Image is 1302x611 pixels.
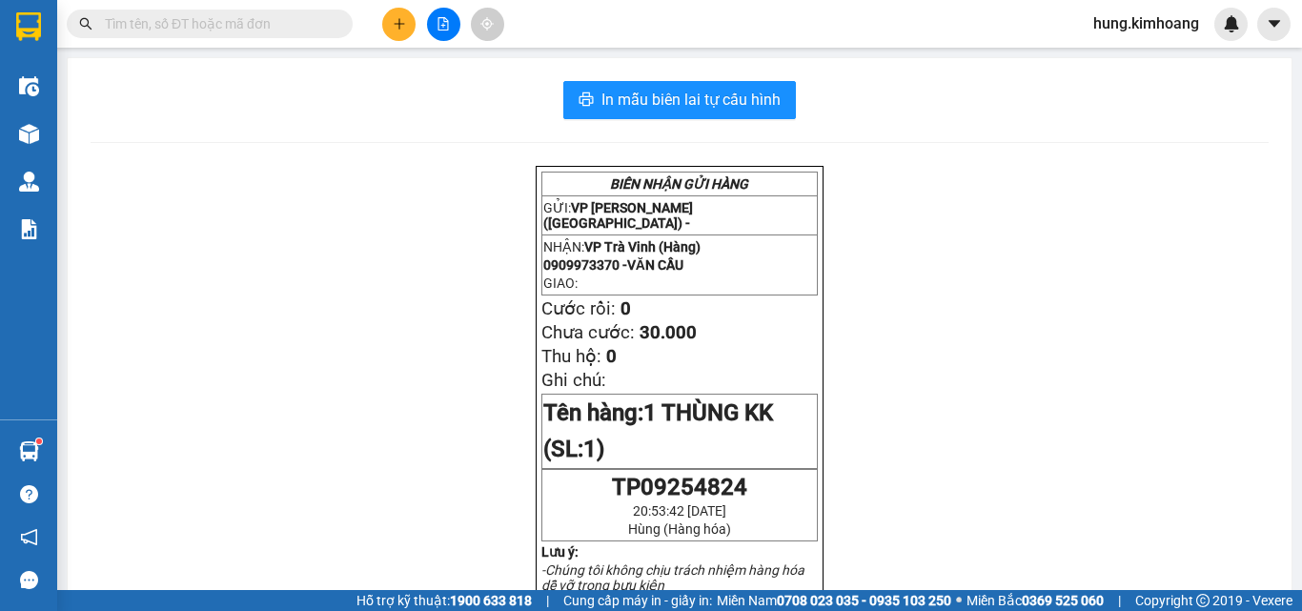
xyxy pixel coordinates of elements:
[19,219,39,239] img: solution-icon
[19,172,39,192] img: warehouse-icon
[627,257,683,273] span: VĂN CẦU
[543,200,693,231] span: VP [PERSON_NAME] ([GEOGRAPHIC_DATA]) -
[1266,15,1283,32] span: caret-down
[633,503,726,519] span: 20:53:42 [DATE]
[543,399,773,462] span: 1 THÙNG KK (SL:
[546,590,549,611] span: |
[20,528,38,546] span: notification
[19,124,39,144] img: warehouse-icon
[1223,15,1240,32] img: icon-new-feature
[541,322,635,343] span: Chưa cước:
[583,436,604,462] span: 1)
[543,257,683,273] span: 0909973370 -
[1118,590,1121,611] span: |
[579,92,594,110] span: printer
[541,544,579,560] strong: Lưu ý:
[563,590,712,611] span: Cung cấp máy in - giấy in:
[777,593,951,608] strong: 0708 023 035 - 0935 103 250
[717,590,951,611] span: Miền Nam
[382,8,416,41] button: plus
[19,441,39,461] img: warehouse-icon
[640,322,697,343] span: 30.000
[543,275,578,291] span: GIAO:
[79,17,92,31] span: search
[437,17,450,31] span: file-add
[450,593,532,608] strong: 1900 633 818
[584,239,701,255] span: VP Trà Vinh (Hàng)
[471,8,504,41] button: aim
[480,17,494,31] span: aim
[36,438,42,444] sup: 1
[612,474,747,500] span: TP09254824
[356,590,532,611] span: Hỗ trợ kỹ thuật:
[1196,594,1210,607] span: copyright
[1022,593,1104,608] strong: 0369 525 060
[393,17,406,31] span: plus
[427,8,460,41] button: file-add
[16,12,41,41] img: logo-vxr
[541,562,804,593] em: -Chúng tôi không chịu trách nhiệm hàng hóa dễ vỡ trong bưu kiện
[1078,11,1214,35] span: hung.kimhoang
[20,571,38,589] span: message
[1257,8,1291,41] button: caret-down
[541,370,606,391] span: Ghi chú:
[606,346,617,367] span: 0
[610,176,748,192] strong: BIÊN NHẬN GỬI HÀNG
[543,200,816,231] p: GỬI:
[19,76,39,96] img: warehouse-icon
[541,298,616,319] span: Cước rồi:
[541,346,601,367] span: Thu hộ:
[966,590,1104,611] span: Miền Bắc
[956,597,962,604] span: ⚪️
[20,485,38,503] span: question-circle
[601,88,781,112] span: In mẫu biên lai tự cấu hình
[543,399,773,462] span: Tên hàng:
[563,81,796,119] button: printerIn mẫu biên lai tự cấu hình
[543,239,816,255] p: NHẬN:
[620,298,631,319] span: 0
[105,13,330,34] input: Tìm tên, số ĐT hoặc mã đơn
[628,521,731,537] span: Hùng (Hàng hóa)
